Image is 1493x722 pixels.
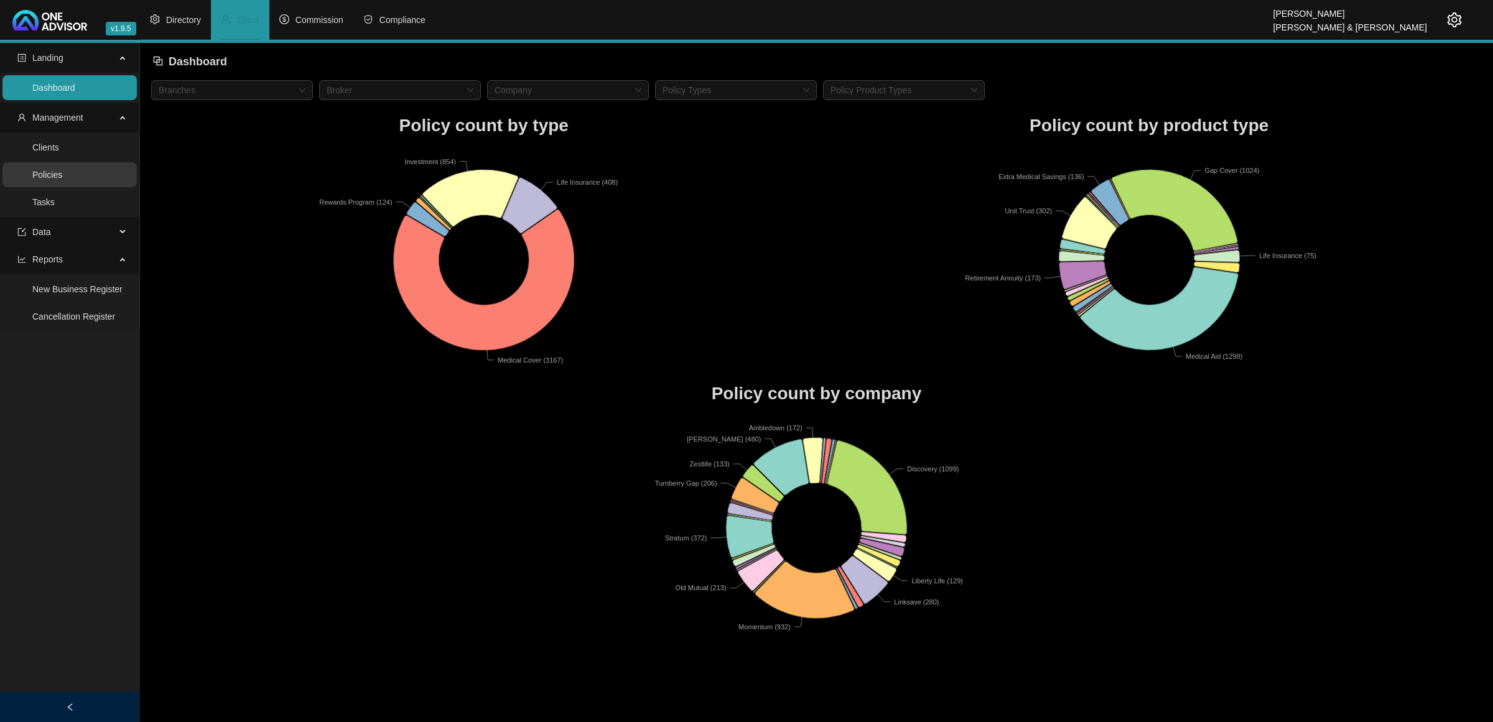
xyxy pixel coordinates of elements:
a: Clients [32,142,59,152]
text: Medical Aid (1298) [1186,353,1242,360]
text: Turnberry Gap (206) [655,479,717,487]
a: New Business Register [32,284,123,294]
h1: Policy count by type [151,112,817,139]
text: [PERSON_NAME] (480) [687,435,761,443]
span: Reports [32,254,63,264]
text: Retirement Annuity (173) [965,274,1041,282]
a: Policies [32,170,62,180]
span: safety [363,14,373,24]
span: setting [150,14,160,24]
a: Cancellation Register [32,312,115,322]
text: Investment (854) [404,157,456,165]
span: line-chart [17,255,26,264]
span: block [152,55,164,67]
img: 2df55531c6924b55f21c4cf5d4484680-logo-light.svg [12,10,87,30]
h1: Policy count by product type [817,112,1482,139]
text: Discovery (1099) [907,465,959,473]
span: user [221,14,231,24]
span: Dashboard [169,55,227,68]
a: Dashboard [32,83,75,93]
span: left [66,703,75,711]
text: Life Insurance (75) [1259,252,1316,259]
text: Stratum (372) [665,534,707,542]
a: Tasks [32,197,55,207]
div: [PERSON_NAME] [1273,3,1427,17]
span: import [17,228,26,236]
span: Directory [166,15,201,25]
text: Medical Cover (3167) [498,356,563,363]
span: Client [237,15,259,25]
span: user [17,113,26,122]
span: Landing [32,53,63,63]
text: Life Insurance (408) [557,178,618,186]
text: Gap Cover (1024) [1204,167,1259,174]
text: Unit Trust (302) [1005,207,1052,215]
span: Compliance [379,15,426,25]
span: setting [1447,12,1462,27]
span: Management [32,113,83,123]
h1: Policy count by company [151,380,1482,407]
text: Rewards Program (124) [319,198,392,205]
text: Old Mutual (213) [676,584,727,591]
text: Linksave (280) [894,598,939,606]
text: Ambledown (172) [749,424,802,432]
text: Zestlife (133) [690,460,730,468]
div: [PERSON_NAME] & [PERSON_NAME] [1273,17,1427,30]
span: Data [32,227,51,237]
text: Liberty Life (129) [911,577,963,585]
span: profile [17,53,26,62]
text: Extra Medical Savings (136) [998,172,1084,180]
span: dollar [279,14,289,24]
span: v1.9.5 [106,22,136,35]
span: Commission [295,15,343,25]
text: Momentum (932) [738,623,791,631]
